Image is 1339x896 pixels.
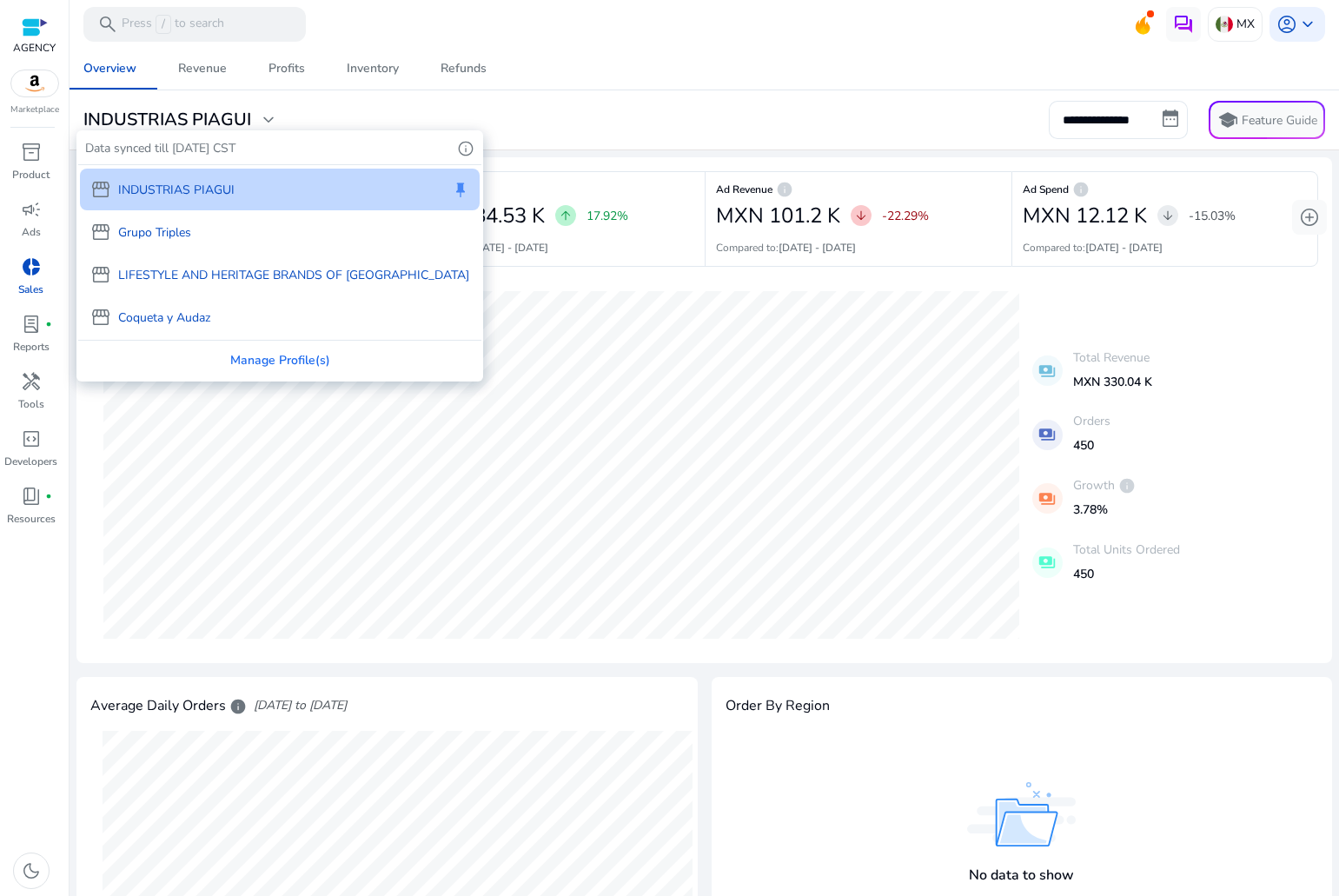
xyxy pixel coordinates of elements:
[118,309,210,327] p: Coqueta y Audaz
[78,341,481,380] div: Manage Profile(s)
[452,181,469,198] span: keep
[118,223,191,242] p: Grupo Triples
[118,181,235,199] p: INDUSTRIAS PIAGUI
[85,139,235,157] p: Data synced till [DATE] CST
[118,266,469,284] p: LIFESTYLE AND HERITAGE BRANDS OF [GEOGRAPHIC_DATA]
[90,222,111,242] span: storefront
[90,179,111,200] span: storefront
[457,140,474,157] span: info
[90,264,111,285] span: storefront
[90,307,111,328] span: storefront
